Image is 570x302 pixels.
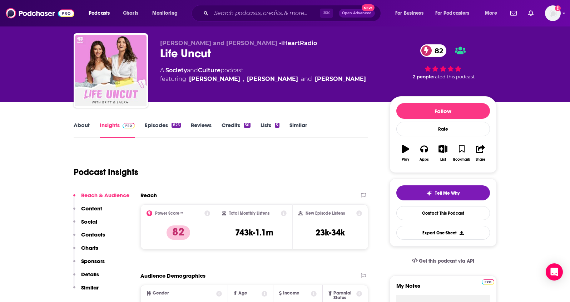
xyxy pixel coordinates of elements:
[482,278,494,285] a: Pro website
[81,192,129,199] p: Reach & Audience
[440,157,446,162] div: List
[279,40,317,47] span: •
[415,140,433,166] button: Apps
[316,227,345,238] h3: 23k-34k
[333,291,355,300] span: Parental Status
[140,272,205,279] h2: Audience Demographics
[81,284,99,291] p: Similar
[155,211,183,216] h2: Power Score™
[275,123,279,128] div: 5
[160,75,366,83] span: featuring
[545,5,561,21] button: Show profile menu
[89,8,110,18] span: Podcasts
[73,244,98,258] button: Charts
[81,244,98,251] p: Charts
[100,122,135,138] a: InsightsPodchaser Pro
[238,291,247,296] span: Age
[396,140,415,166] button: Play
[73,192,129,205] button: Reach & Audience
[395,8,423,18] span: For Business
[261,122,279,138] a: Lists5
[453,157,470,162] div: Bookmark
[426,190,432,196] img: tell me why sparkle
[306,211,345,216] h2: New Episode Listens
[187,67,198,74] span: and
[160,40,277,47] span: [PERSON_NAME] and [PERSON_NAME]
[73,271,99,284] button: Details
[123,123,135,128] img: Podchaser Pro
[167,225,190,240] p: 82
[433,140,452,166] button: List
[165,67,187,74] a: Society
[435,8,470,18] span: For Podcasters
[140,192,157,199] h2: Reach
[222,122,251,138] a: Credits50
[390,40,497,84] div: 82 2 peoplerated this podcast
[396,226,490,240] button: Export One-Sheet
[476,157,485,162] div: Share
[546,263,563,281] div: Open Intercom Messenger
[81,231,105,238] p: Contacts
[74,167,138,177] h1: Podcast Insights
[545,5,561,21] img: User Profile
[433,74,475,79] span: rated this podcast
[342,11,372,15] span: Open Advanced
[420,44,447,57] a: 82
[73,205,102,218] button: Content
[419,258,474,264] span: Get this podcast via API
[406,252,480,270] a: Get this podcast via API
[74,122,90,138] a: About
[390,8,432,19] button: open menu
[6,6,74,20] img: Podchaser - Follow, Share and Rate Podcasts
[235,227,273,238] h3: 743k-1.1m
[123,8,138,18] span: Charts
[301,75,312,83] span: and
[211,8,320,19] input: Search podcasts, credits, & more...
[73,284,99,297] button: Similar
[339,9,375,18] button: Open AdvancedNew
[402,157,409,162] div: Play
[289,122,307,138] a: Similar
[152,8,178,18] span: Monitoring
[427,44,447,57] span: 82
[189,75,240,83] a: [PERSON_NAME]
[229,211,269,216] h2: Total Monthly Listens
[191,122,212,138] a: Reviews
[247,75,298,83] a: Mitch Churi
[160,66,366,83] div: A podcast
[153,291,169,296] span: Gender
[198,5,388,21] div: Search podcasts, credits, & more...
[198,67,220,74] a: Culture
[507,7,520,19] a: Show notifications dropdown
[471,140,490,166] button: Share
[172,123,180,128] div: 825
[525,7,536,19] a: Show notifications dropdown
[320,9,333,18] span: ⌘ K
[480,8,506,19] button: open menu
[147,8,187,19] button: open menu
[81,258,105,264] p: Sponsors
[452,140,471,166] button: Bookmark
[81,271,99,278] p: Details
[243,75,244,83] span: ,
[420,157,429,162] div: Apps
[396,282,490,295] label: My Notes
[73,231,105,244] button: Contacts
[545,5,561,21] span: Logged in as kochristina
[283,291,299,296] span: Income
[84,8,119,19] button: open menu
[73,218,97,232] button: Social
[485,8,497,18] span: More
[315,75,366,83] a: Laura Byrne
[244,123,251,128] div: 50
[81,205,102,212] p: Content
[75,35,147,106] img: Life Uncut
[281,40,317,47] a: iHeartRadio
[431,8,480,19] button: open menu
[435,190,460,196] span: Tell Me Why
[413,74,433,79] span: 2 people
[482,279,494,285] img: Podchaser Pro
[396,206,490,220] a: Contact This Podcast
